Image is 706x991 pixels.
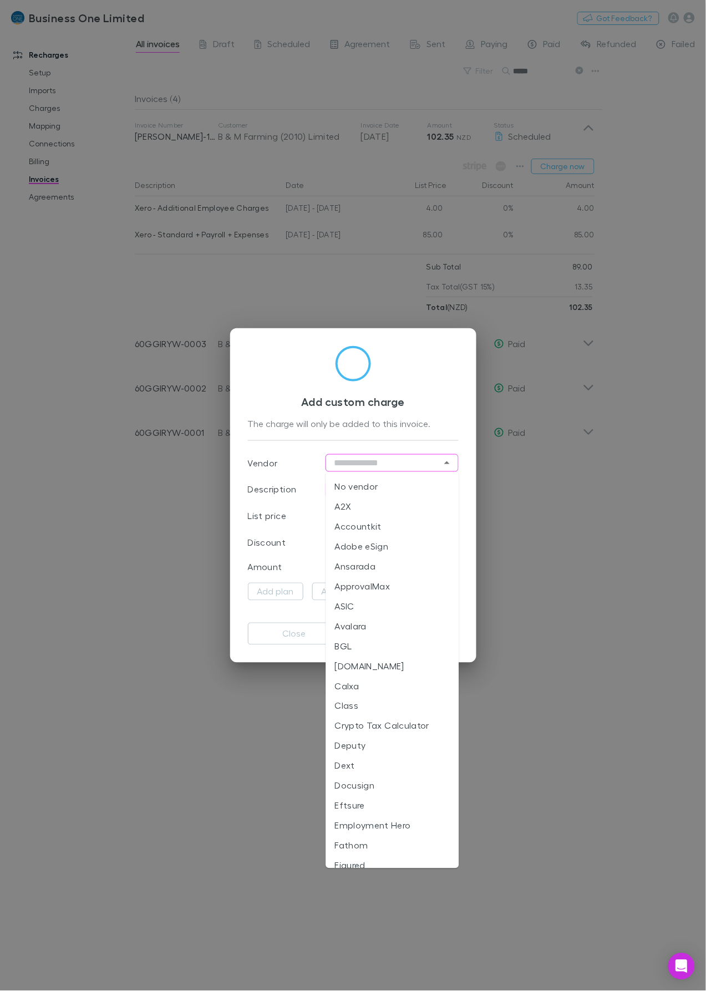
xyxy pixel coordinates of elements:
li: Deputy [326,736,459,756]
p: Description [248,483,297,496]
li: ASIC [326,596,459,616]
p: List price [248,510,287,523]
li: Adobe eSign [326,536,459,556]
li: Fathom [326,836,459,856]
button: Close [248,623,341,645]
div: The charge will only be added to this invoice. [248,417,459,431]
li: Ansarada [326,556,459,576]
li: BGL [326,636,459,656]
li: Employment Hero [326,816,459,836]
li: No vendor [326,476,459,496]
li: A2X [326,496,459,516]
li: Avalara [326,616,459,636]
li: ApprovalMax [326,576,459,596]
li: [DOMAIN_NAME] [326,656,459,676]
button: Add plan [248,583,303,601]
li: Crypto Tax Calculator [326,716,459,736]
h3: Add custom charge [248,395,459,408]
li: Figured [326,856,459,876]
li: Calxa [326,676,459,696]
li: Docusign [326,776,459,796]
li: Eftsure [326,796,459,816]
button: Close [439,455,455,471]
p: Amount [248,561,282,574]
li: Class [326,696,459,716]
p: Vendor [248,456,278,470]
button: Add billing period [312,583,401,601]
li: Dext [326,756,459,776]
li: Accountkit [326,516,459,536]
div: Open Intercom Messenger [668,953,695,980]
p: Discount [248,536,286,550]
